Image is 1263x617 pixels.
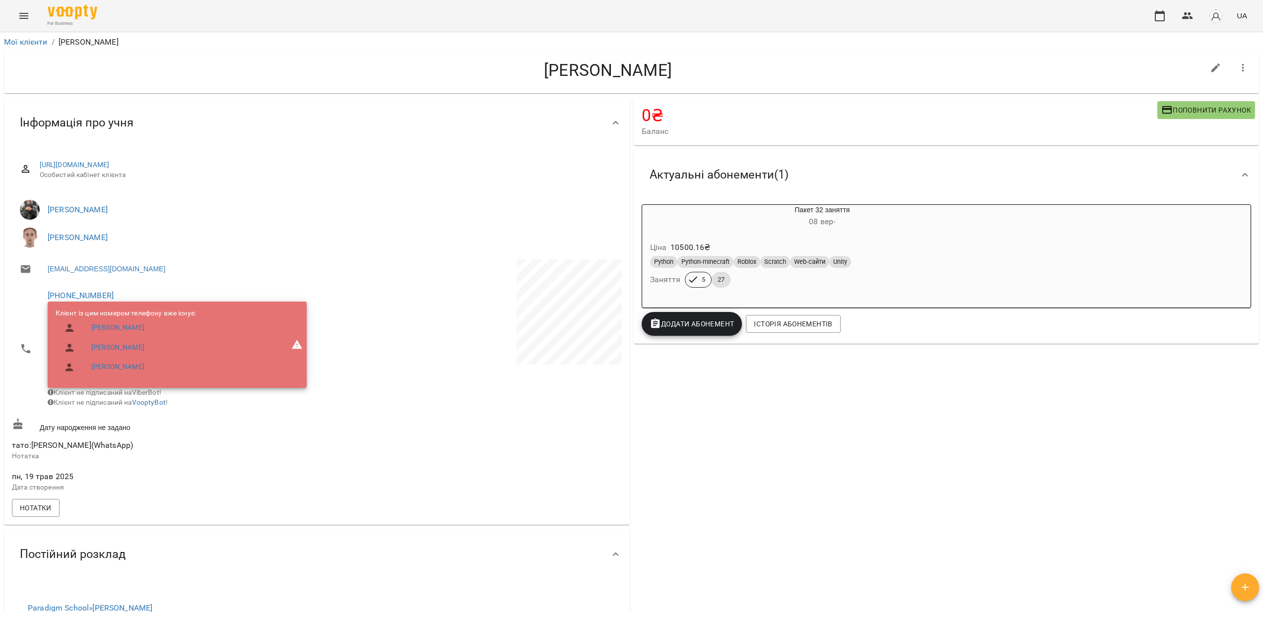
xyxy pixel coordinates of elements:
span: Особистий кабінет клієнта [40,170,614,180]
span: Web-сайти [790,257,829,266]
button: Додати Абонемент [642,312,742,336]
div: Пакет 32 заняття [642,205,1003,229]
div: Дату народження не задано [10,416,317,434]
h6: Заняття [650,273,681,287]
a: [EMAIL_ADDRESS][DOMAIN_NAME] [48,264,165,274]
span: Roblox [733,257,760,266]
button: Пакет 32 заняття08 вер- Ціна10500.16₴PythonPython-minecraftRobloxScratchWeb-сайтиUnityЗаняття527 [642,205,1003,300]
a: Paradigm School»[PERSON_NAME] [28,603,152,613]
p: [PERSON_NAME] [59,36,119,48]
span: 08 вер - [809,217,835,226]
span: Scratch [760,257,790,266]
button: Поповнити рахунок [1157,101,1255,119]
div: Інформація про учня [4,97,630,148]
button: Нотатки [12,499,60,517]
span: Клієнт не підписаний на ! [48,398,168,406]
span: Актуальні абонементи ( 1 ) [650,167,789,183]
span: Історія абонементів [754,318,832,330]
div: Актуальні абонементи(1) [634,149,1260,200]
a: [URL][DOMAIN_NAME] [40,161,110,169]
a: [PERSON_NAME] [91,362,144,372]
button: UA [1233,6,1251,25]
a: VooptyBot [132,398,166,406]
span: Додати Абонемент [650,318,734,330]
span: тато:[PERSON_NAME](WhatsApp) [12,440,133,450]
a: [PHONE_NUMBER] [48,291,114,300]
nav: breadcrumb [4,36,1259,48]
span: Python-minecraft [677,257,733,266]
span: Python [650,257,677,266]
img: avatar_s.png [1209,9,1223,23]
span: Баланс [642,125,1157,137]
img: Цомпель Олександр Ігорович [20,228,40,247]
li: / [52,36,55,48]
span: Поповнити рахунок [1161,104,1251,116]
a: [PERSON_NAME] [91,343,144,353]
span: Нотатки [20,502,52,514]
span: For Business [48,20,97,27]
button: Menu [12,4,36,28]
h4: [PERSON_NAME] [12,60,1204,80]
span: 27 [712,275,731,284]
span: пн, 19 трав 2025 [12,471,315,483]
p: 10500.16 ₴ [670,242,710,253]
ul: Клієнт із цим номером телефону вже існує: [56,308,196,381]
a: [PERSON_NAME] [48,205,108,214]
button: Історія абонементів [746,315,840,333]
img: Voopty Logo [48,5,97,19]
a: Мої клієнти [4,37,48,47]
span: 5 [696,275,711,284]
p: Дата створення [12,483,315,493]
a: [PERSON_NAME] [91,323,144,333]
h4: 0 ₴ [642,105,1157,125]
span: Клієнт не підписаний на ViberBot! [48,388,161,396]
span: UA [1237,10,1247,21]
div: Постійний розклад [4,529,630,580]
span: Інформація про учня [20,115,133,130]
a: [PERSON_NAME] [48,233,108,242]
span: Постійний розклад [20,547,126,562]
p: Нотатка [12,451,315,461]
span: Unity [829,257,851,266]
img: Стаховська Анастасія Русланівна [20,200,40,220]
h6: Ціна [650,241,667,254]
